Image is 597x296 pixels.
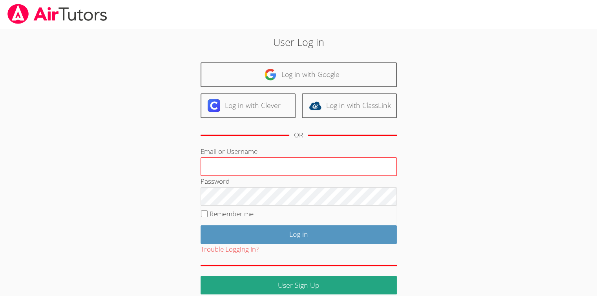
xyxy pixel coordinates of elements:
[294,130,303,141] div: OR
[208,99,220,112] img: clever-logo-6eab21bc6e7a338710f1a6ff85c0baf02591cd810cc4098c63d3a4b26e2feb20.svg
[210,209,254,218] label: Remember me
[7,4,108,24] img: airtutors_banner-c4298cdbf04f3fff15de1276eac7730deb9818008684d7c2e4769d2f7ddbe033.png
[201,225,397,244] input: Log in
[201,147,257,156] label: Email or Username
[201,276,397,294] a: User Sign Up
[201,62,397,87] a: Log in with Google
[264,68,277,81] img: google-logo-50288ca7cdecda66e5e0955fdab243c47b7ad437acaf1139b6f446037453330a.svg
[201,244,259,255] button: Trouble Logging In?
[201,93,296,118] a: Log in with Clever
[201,177,230,186] label: Password
[137,35,460,49] h2: User Log in
[309,99,321,112] img: classlink-logo-d6bb404cc1216ec64c9a2012d9dc4662098be43eaf13dc465df04b49fa7ab582.svg
[302,93,397,118] a: Log in with ClassLink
